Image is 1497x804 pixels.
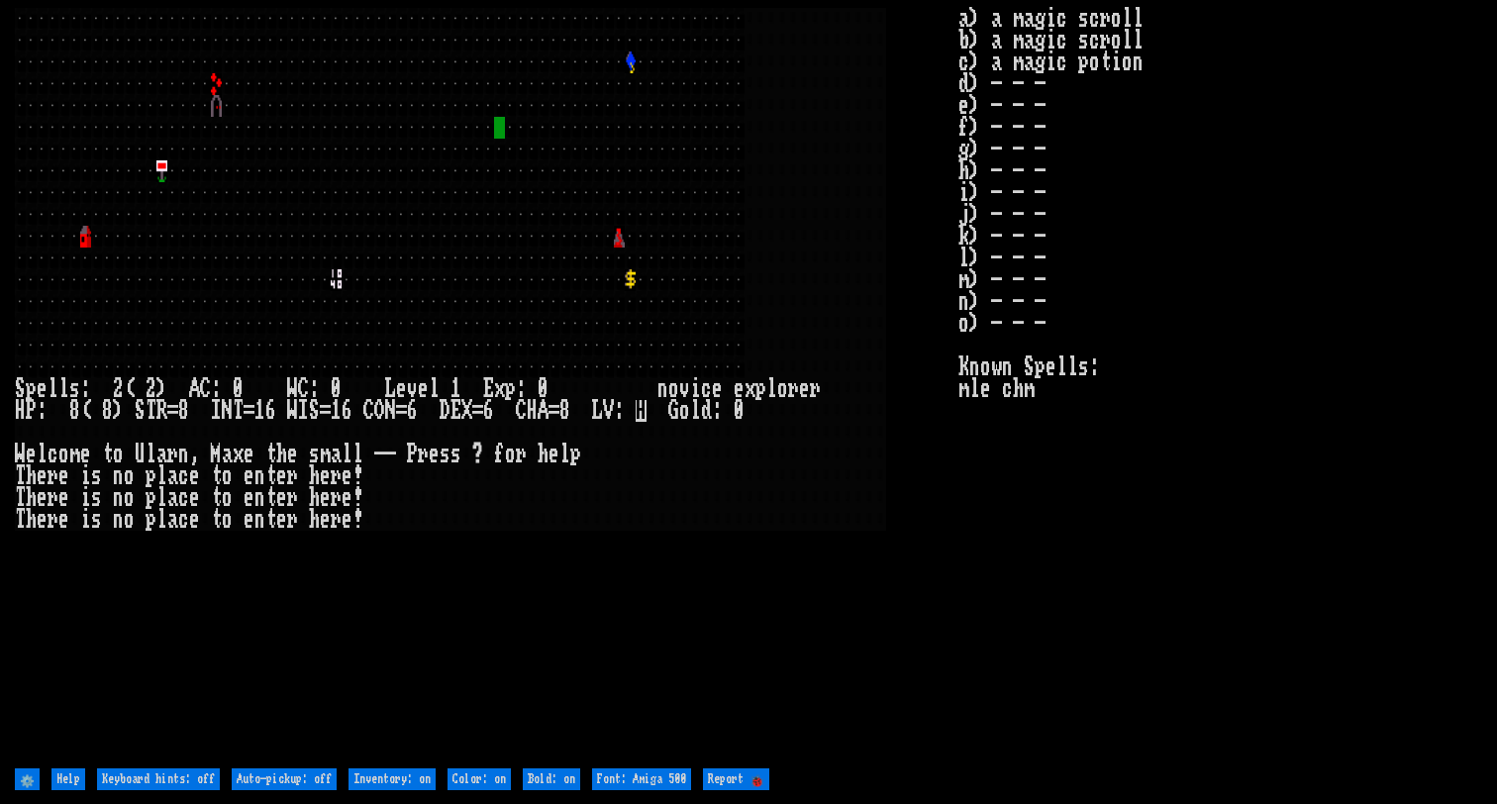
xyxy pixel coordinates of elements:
div: ) [113,400,124,422]
div: 8 [102,400,113,422]
div: l [559,444,570,465]
input: Keyboard hints: off [97,768,220,790]
div: R [156,400,167,422]
div: e [58,487,69,509]
div: c [178,465,189,487]
div: a [167,465,178,487]
div: p [26,378,37,400]
div: a [167,487,178,509]
div: H [527,400,538,422]
div: n [657,378,668,400]
div: m [320,444,331,465]
div: e [276,509,287,531]
div: h [309,509,320,531]
div: T [15,487,26,509]
div: 1 [450,378,461,400]
div: e [37,378,48,400]
div: e [287,444,298,465]
div: l [37,444,48,465]
div: v [679,378,690,400]
div: ! [352,487,363,509]
div: ) [156,378,167,400]
div: W [287,378,298,400]
div: C [298,378,309,400]
div: n [113,509,124,531]
div: i [80,465,91,487]
div: a [167,509,178,531]
div: o [222,487,233,509]
div: P [26,400,37,422]
div: ( [124,378,135,400]
div: : [211,378,222,400]
div: e [37,487,48,509]
div: G [668,400,679,422]
div: p [755,378,766,400]
div: E [450,400,461,422]
input: Help [51,768,85,790]
div: e [549,444,559,465]
div: o [777,378,788,400]
div: t [265,509,276,531]
div: s [69,378,80,400]
div: s [91,509,102,531]
div: e [429,444,440,465]
div: s [91,487,102,509]
div: p [146,465,156,487]
div: 2 [146,378,156,400]
div: U [135,444,146,465]
div: l [690,400,701,422]
div: r [287,487,298,509]
div: L [385,378,396,400]
input: ⚙️ [15,768,40,790]
div: 8 [69,400,80,422]
div: c [701,378,712,400]
div: e [342,509,352,531]
div: : [80,378,91,400]
div: o [124,509,135,531]
div: e [58,465,69,487]
div: l [342,444,352,465]
div: V [603,400,614,422]
div: = [472,400,483,422]
div: - [385,444,396,465]
div: o [505,444,516,465]
div: e [712,378,723,400]
div: e [276,465,287,487]
div: e [37,509,48,531]
div: s [440,444,450,465]
div: N [385,400,396,422]
div: A [538,400,549,422]
div: r [810,378,821,400]
div: S [15,378,26,400]
div: N [222,400,233,422]
div: h [309,465,320,487]
div: c [178,487,189,509]
div: C [516,400,527,422]
div: o [124,465,135,487]
div: e [26,444,37,465]
div: l [429,378,440,400]
stats: a) a magic scroll b) a magic scroll c) a magic potion d) - - - e) - - - f) - - - g) - - - h) - - ... [958,8,1482,763]
div: r [331,487,342,509]
div: 6 [265,400,276,422]
div: , [189,444,200,465]
div: r [287,465,298,487]
div: c [178,509,189,531]
div: h [26,509,37,531]
div: i [80,487,91,509]
div: 6 [407,400,418,422]
div: m [69,444,80,465]
div: o [222,465,233,487]
div: i [80,509,91,531]
div: e [244,509,254,531]
div: x [233,444,244,465]
div: n [254,509,265,531]
input: Bold: on [523,768,580,790]
div: ! [352,465,363,487]
div: o [58,444,69,465]
input: Font: Amiga 500 [592,768,691,790]
div: v [407,378,418,400]
div: p [505,378,516,400]
div: A [189,378,200,400]
div: s [91,465,102,487]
